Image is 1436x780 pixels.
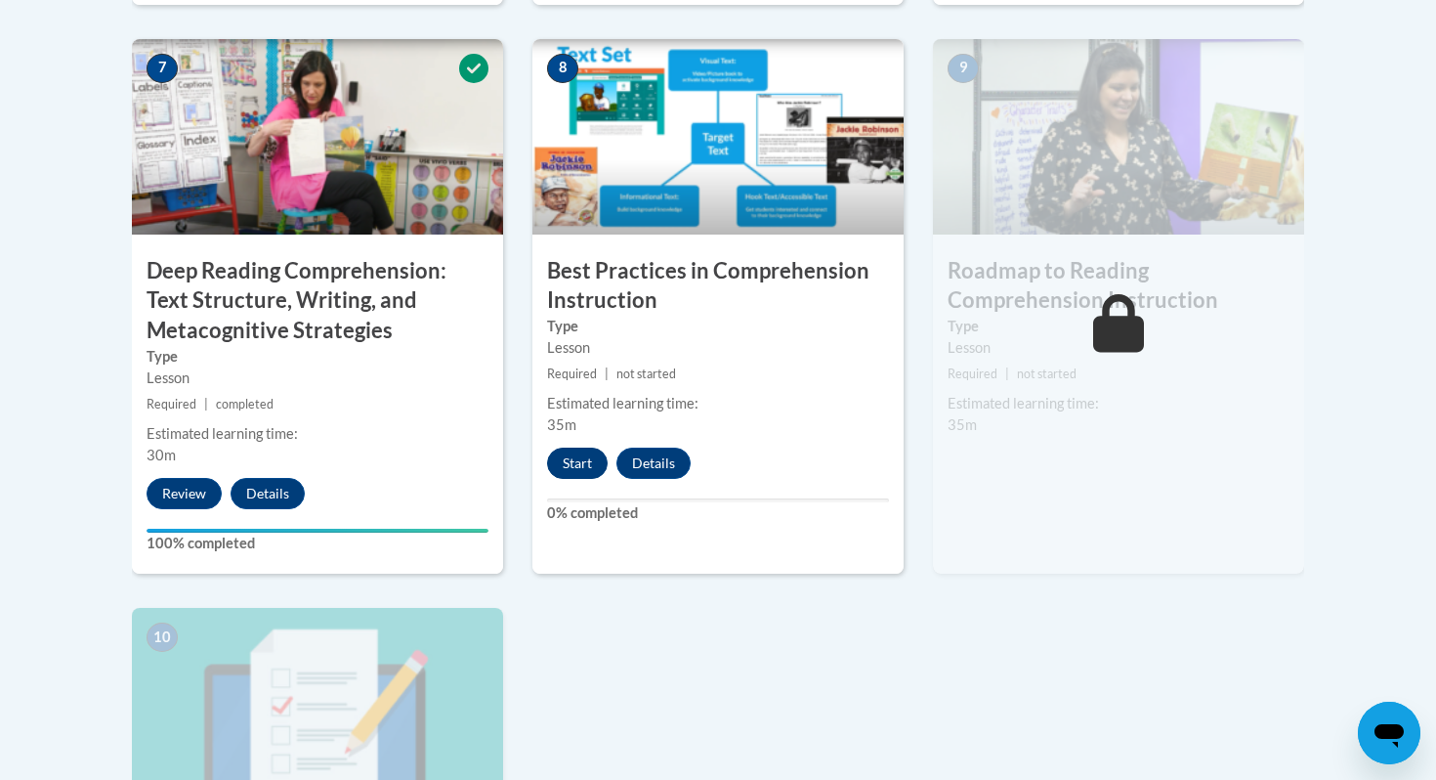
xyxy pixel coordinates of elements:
[147,397,196,412] span: Required
[147,346,488,368] label: Type
[147,368,488,389] div: Lesson
[231,478,305,509] button: Details
[547,337,889,359] div: Lesson
[616,367,676,381] span: not started
[948,54,979,83] span: 9
[147,533,488,554] label: 100% completed
[948,337,1289,359] div: Lesson
[147,447,176,463] span: 30m
[147,423,488,445] div: Estimated learning time:
[147,623,178,652] span: 10
[547,367,597,381] span: Required
[948,316,1289,337] label: Type
[147,529,488,533] div: Your progress
[216,397,274,412] span: completed
[948,393,1289,414] div: Estimated learning time:
[547,393,889,414] div: Estimated learning time:
[616,448,691,479] button: Details
[933,256,1304,317] h3: Roadmap to Reading Comprehension Instruction
[147,54,178,83] span: 7
[132,39,503,235] img: Course Image
[547,54,578,83] span: 8
[204,397,208,412] span: |
[547,316,889,337] label: Type
[1005,367,1009,381] span: |
[532,256,904,317] h3: Best Practices in Comprehension Instruction
[132,256,503,346] h3: Deep Reading Comprehension: Text Structure, Writing, and Metacognitive Strategies
[547,502,889,524] label: 0% completed
[147,478,222,509] button: Review
[605,367,609,381] span: |
[532,39,904,235] img: Course Image
[547,416,576,433] span: 35m
[1017,367,1077,381] span: not started
[1358,702,1420,764] iframe: Button to launch messaging window
[948,367,997,381] span: Required
[948,416,977,433] span: 35m
[933,39,1304,235] img: Course Image
[547,448,608,479] button: Start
